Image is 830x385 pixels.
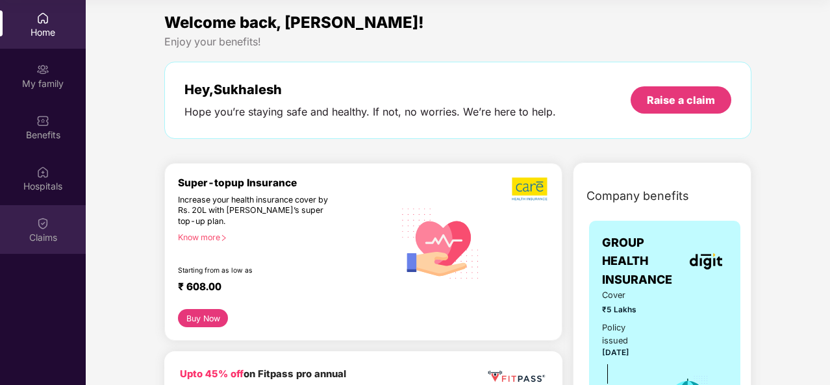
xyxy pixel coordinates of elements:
span: Cover [602,289,649,302]
div: Raise a claim [647,93,715,107]
div: Hey, Sukhalesh [184,82,556,97]
div: Super-topup Insurance [178,177,394,189]
img: svg+xml;base64,PHN2ZyB3aWR0aD0iMjAiIGhlaWdodD0iMjAiIHZpZXdCb3g9IjAgMCAyMCAyMCIgZmlsbD0ibm9uZSIgeG... [36,63,49,76]
span: GROUP HEALTH INSURANCE [602,234,685,289]
div: ₹ 608.00 [178,280,381,296]
img: b5dec4f62d2307b9de63beb79f102df3.png [512,177,549,201]
div: Increase your health insurance cover by Rs. 20L with [PERSON_NAME]’s super top-up plan. [178,195,338,227]
img: svg+xml;base64,PHN2ZyB4bWxucz0iaHR0cDovL3d3dy53My5vcmcvMjAwMC9zdmciIHhtbG5zOnhsaW5rPSJodHRwOi8vd3... [394,195,487,290]
img: svg+xml;base64,PHN2ZyBpZD0iSG9zcGl0YWxzIiB4bWxucz0iaHR0cDovL3d3dy53My5vcmcvMjAwMC9zdmciIHdpZHRoPS... [36,166,49,179]
div: Hope you’re staying safe and healthy. If not, no worries. We’re here to help. [184,105,556,119]
b: Upto 45% off [180,368,244,380]
button: Buy Now [178,309,228,327]
span: right [220,234,227,242]
div: Know more [178,232,386,242]
span: ₹5 Lakhs [602,304,649,316]
img: svg+xml;base64,PHN2ZyBpZD0iQmVuZWZpdHMiIHhtbG5zPSJodHRwOi8vd3d3LnczLm9yZy8yMDAwL3N2ZyIgd2lkdGg9Ij... [36,114,49,127]
div: Starting from as low as [178,266,339,275]
span: Company benefits [586,187,689,205]
img: svg+xml;base64,PHN2ZyBpZD0iQ2xhaW0iIHhtbG5zPSJodHRwOi8vd3d3LnczLm9yZy8yMDAwL3N2ZyIgd2lkdGg9IjIwIi... [36,217,49,230]
span: Welcome back, [PERSON_NAME]! [164,13,424,32]
img: insurerLogo [690,253,722,269]
img: svg+xml;base64,PHN2ZyBpZD0iSG9tZSIgeG1sbnM9Imh0dHA6Ly93d3cudzMub3JnLzIwMDAvc3ZnIiB3aWR0aD0iMjAiIG... [36,12,49,25]
div: Policy issued [602,321,649,347]
div: Enjoy your benefits! [164,35,751,49]
span: [DATE] [602,348,629,357]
